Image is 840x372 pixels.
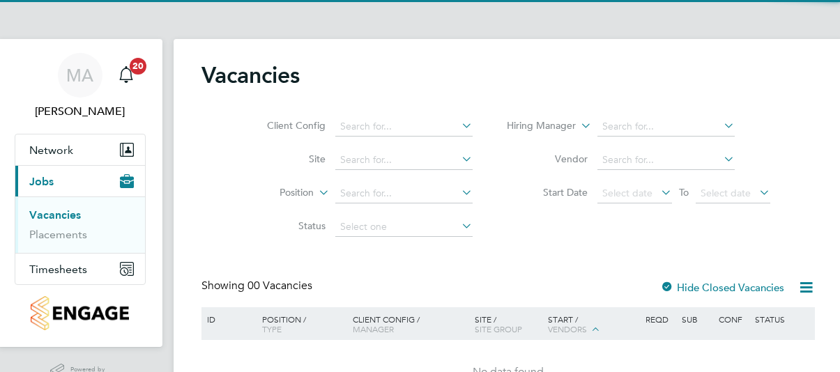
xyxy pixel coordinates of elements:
span: Timesheets [29,263,87,276]
label: Position [234,186,314,200]
input: Search for... [335,117,473,137]
span: Site Group [475,323,522,334]
a: Go to home page [15,296,146,330]
span: Type [262,323,282,334]
div: Site / [471,307,544,341]
label: Hide Closed Vacancies [660,281,784,294]
a: 20 [112,53,140,98]
div: Sub [678,307,715,331]
div: Status [751,307,812,331]
input: Search for... [335,150,473,170]
a: Placements [29,228,87,241]
div: Conf [715,307,751,331]
div: Client Config / [349,307,471,341]
span: To [675,183,693,201]
img: countryside-properties-logo-retina.png [31,296,129,330]
label: Start Date [507,186,588,199]
span: 00 Vacancies [247,279,312,293]
span: Select date [701,187,751,199]
label: Hiring Manager [496,119,576,133]
span: Select date [602,187,652,199]
label: Site [245,153,326,165]
div: Jobs [15,196,145,253]
div: Reqd [642,307,678,331]
label: Status [245,219,326,232]
div: Position / [252,307,349,341]
span: Network [29,144,73,157]
input: Search for... [335,184,473,203]
label: Client Config [245,119,326,132]
button: Timesheets [15,254,145,284]
button: Jobs [15,166,145,196]
a: MA[PERSON_NAME] [15,53,146,120]
h2: Vacancies [201,61,300,89]
input: Search for... [597,150,735,170]
span: Mark Ablett [15,103,146,120]
div: Start / [544,307,642,342]
button: Network [15,134,145,165]
span: MA [66,66,93,84]
div: Showing [201,279,315,293]
input: Select one [335,217,473,237]
input: Search for... [597,117,735,137]
label: Vendor [507,153,588,165]
div: ID [204,307,252,331]
span: Jobs [29,175,54,188]
span: Manager [353,323,394,334]
a: Vacancies [29,208,81,222]
span: 20 [130,58,146,75]
span: Vendors [548,323,587,334]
